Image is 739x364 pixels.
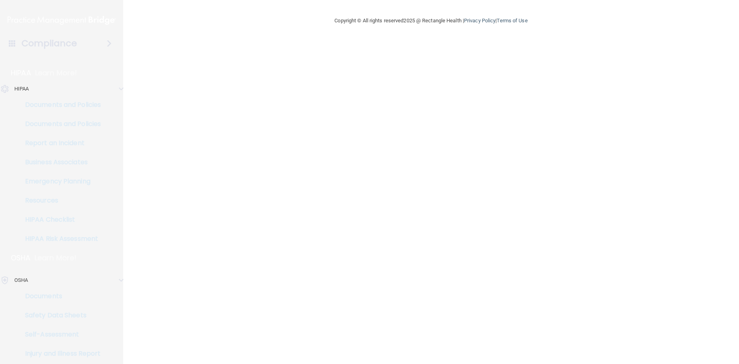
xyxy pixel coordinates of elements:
p: Learn More! [35,253,77,263]
p: Resources [5,197,114,205]
a: Terms of Use [497,18,527,24]
p: Learn More! [35,68,77,78]
p: Safety Data Sheets [5,311,114,319]
p: HIPAA [11,68,31,78]
p: HIPAA Risk Assessment [5,235,114,243]
div: Copyright © All rights reserved 2025 @ Rectangle Health | | [285,8,576,33]
p: OSHA [11,253,31,263]
p: Injury and Illness Report [5,350,114,358]
p: Documents [5,292,114,300]
p: Report an Incident [5,139,114,147]
p: Documents and Policies [5,101,114,109]
p: Business Associates [5,158,114,166]
p: HIPAA [14,84,29,94]
p: Self-Assessment [5,331,114,338]
a: Privacy Policy [464,18,495,24]
p: Documents and Policies [5,120,114,128]
p: Emergency Planning [5,177,114,185]
p: HIPAA Checklist [5,216,114,224]
p: OSHA [14,275,28,285]
h4: Compliance [22,38,77,49]
img: PMB logo [8,12,116,28]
